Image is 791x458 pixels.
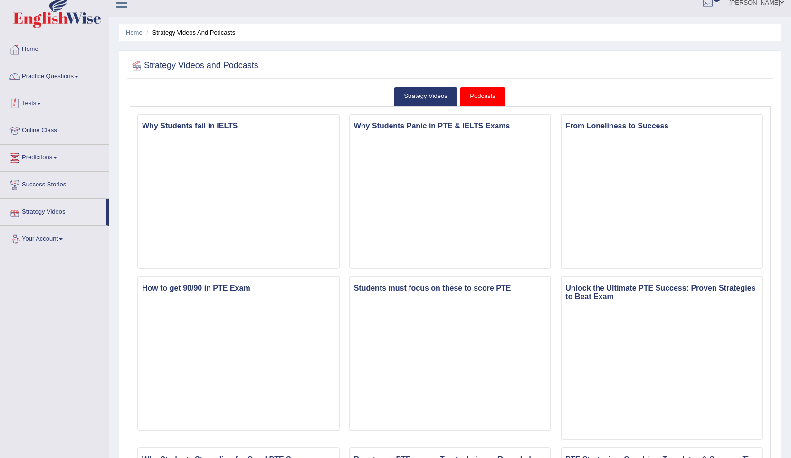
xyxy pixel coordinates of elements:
[0,172,109,195] a: Success Stories
[130,58,258,73] h2: Strategy Videos and Podcasts
[350,119,551,133] h3: Why Students Panic in PTE & IELTS Exams
[144,28,235,37] li: Strategy Videos and Podcasts
[0,226,109,250] a: Your Account
[460,87,505,106] a: Podcasts
[562,119,762,133] h3: From Loneliness to Success
[0,63,109,87] a: Practice Questions
[0,199,106,223] a: Strategy Videos
[126,29,143,36] a: Home
[562,282,762,303] h3: Unlock the Ultimate PTE Success: Proven Strategies to Beat Exam
[138,119,339,133] h3: Why Students fail in IELTS
[0,36,109,60] a: Home
[0,90,109,114] a: Tests
[0,117,109,141] a: Online Class
[394,87,457,106] a: Strategy Videos
[350,282,551,295] h3: Students must focus on these to score PTE
[138,282,339,295] h3: How to get 90/90 in PTE Exam
[0,145,109,168] a: Predictions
